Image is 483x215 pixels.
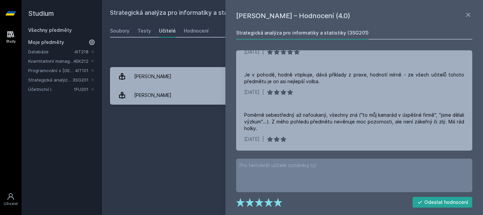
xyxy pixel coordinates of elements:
[262,89,264,96] div: |
[184,24,209,38] a: Hodnocení
[244,112,464,132] div: Poměrně sebestředný až nafoukaný, všechny zná ("to můj kamarád v úspěšné firmě", "jsme dělali výz...
[75,68,89,73] a: 4IT101
[72,77,89,83] a: 3SG201
[6,39,16,44] div: Study
[28,58,73,64] a: Kvantitativní management
[110,24,129,38] a: Soubory
[138,24,151,38] a: Testy
[28,27,72,33] a: Všechny předměty
[110,8,398,19] h2: Strategická analýza pro informatiky a statistiky (3SG201)
[74,49,89,54] a: 4IT218
[244,71,464,85] div: Je v pohodě, hodně vtipkuje, dává příklady z praxe, hodnotí mírně - ze všech učitelů tohoto předm...
[138,28,151,34] div: Testy
[28,86,74,93] a: Účetnictví I.
[262,49,264,55] div: |
[184,28,209,34] div: Hodnocení
[73,58,89,64] a: 4EK212
[1,189,20,210] a: Uživatel
[4,201,18,206] div: Uživatel
[244,49,260,55] div: [DATE]
[28,76,72,83] a: Strategická analýza pro informatiky a statistiky
[159,28,176,34] div: Učitelé
[110,86,475,105] a: [PERSON_NAME] 9 hodnocení 3.7
[110,67,475,86] a: [PERSON_NAME] 3 hodnocení 4.0
[134,89,171,102] div: [PERSON_NAME]
[28,39,64,46] span: Moje předměty
[159,24,176,38] a: Učitelé
[74,87,89,92] a: 1FU201
[110,28,129,34] div: Soubory
[244,89,260,96] div: [DATE]
[134,70,171,83] div: [PERSON_NAME]
[28,67,75,74] a: Programování v [GEOGRAPHIC_DATA]
[28,48,74,55] a: Databáze
[1,27,20,47] a: Study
